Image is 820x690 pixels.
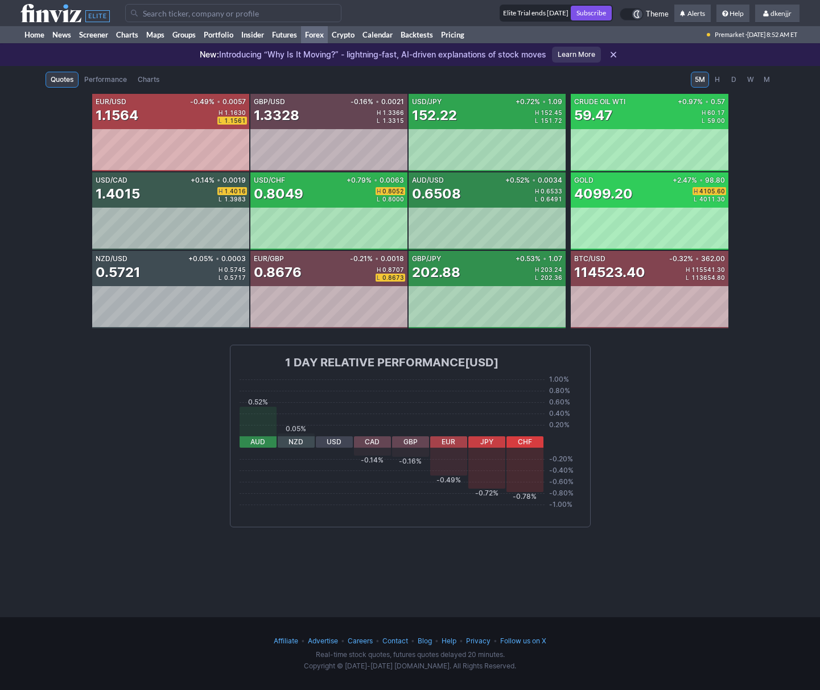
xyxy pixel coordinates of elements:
[200,49,546,60] p: Introducing “Why Is It Moving?” - lightning-fast, AI-driven explanations of stock moves
[541,267,562,272] span: 203.24
[541,118,562,123] span: 151.72
[186,255,246,262] div: +0.05% 0.0003
[702,118,707,123] span: L
[501,7,568,19] div: Elite Trial ends [DATE]
[250,172,407,250] a: USD/CHF+0.79%•0.00630.8049H0.8052L0.8000
[675,98,725,105] div: +0.97% 0.57
[254,177,344,184] div: USD/CHF
[348,637,373,645] a: Careers
[112,26,142,43] a: Charts
[348,98,404,105] div: -0.16% 0.0021
[92,94,249,171] a: EUR/USD-0.49%•0.00571.1564H1.1630L1.1561
[695,255,699,262] span: •
[468,436,505,448] div: JPY
[224,275,246,280] span: 0.5717
[535,267,541,272] span: H
[219,118,224,123] span: L
[513,255,562,262] div: +0.53% 1.07
[377,267,382,272] span: H
[344,177,404,184] div: +0.79% 0.0063
[51,74,73,85] span: Quotes
[340,637,346,645] span: •
[755,5,800,23] a: dkenjjr
[412,106,457,125] div: 152.22
[541,188,562,194] span: 0.6533
[377,118,382,123] span: L
[574,98,675,105] div: Crude Oil WTI
[254,106,299,125] div: 1.3328
[377,110,382,115] span: H
[535,196,541,202] span: L
[224,267,246,272] span: 0.5745
[714,74,722,85] span: H
[574,185,633,203] div: 4099.20
[96,98,188,105] div: EUR/USD
[96,263,141,282] div: 0.5721
[254,255,348,262] div: EUR/GBP
[219,267,224,272] span: H
[646,8,669,20] span: Theme
[382,637,408,645] a: Contact
[418,637,432,645] a: Blog
[541,110,562,115] span: 152.45
[430,477,467,484] div: -0.49 %
[574,263,645,282] div: 114523.40
[96,106,138,125] div: 1.1564
[188,177,246,184] div: +0.14% 0.0019
[240,354,545,370] h1: 1 Day Relative Performance [USD]
[217,98,220,105] span: •
[412,185,461,203] div: 0.6508
[224,118,246,123] span: 1.1561
[217,177,220,184] span: •
[699,177,703,184] span: •
[354,436,391,448] div: CAD
[382,110,404,115] span: 1.3366
[535,110,541,115] span: H
[532,177,535,184] span: •
[382,118,404,123] span: 1.3315
[48,26,75,43] a: News
[84,74,127,85] span: Performance
[500,637,546,645] a: Follow us on X
[374,177,377,184] span: •
[268,26,301,43] a: Futures
[92,251,249,328] a: NZD/USD+0.05%•0.00030.5721H0.5745L0.5717
[437,26,468,43] a: Pricing
[96,177,188,184] div: USD/CAD
[348,255,404,262] div: -0.21% 0.0018
[513,98,562,105] div: +0.72% 1.09
[382,267,404,272] span: 0.8707
[674,5,711,23] a: Alerts
[434,637,440,645] span: •
[667,255,725,262] div: -0.32% 362.00
[770,9,792,18] span: dkenjjr
[412,263,460,282] div: 202.88
[686,267,691,272] span: H
[250,251,407,328] a: EUR/GBP-0.21%•0.00180.8676H0.8707L0.8673
[699,188,725,194] span: 4105.60
[535,275,541,280] span: L
[240,436,277,448] div: AUD
[300,637,306,645] span: •
[219,188,224,194] span: H
[96,255,186,262] div: NZD/USD
[92,172,249,250] a: USD/CAD+0.14%•0.00191.4015H1.4016L1.3983
[571,251,728,328] a: BTC/USD-0.32%•362.00114523.40H115541.30L113654.80
[707,110,725,115] span: 60.17
[375,255,378,262] span: •
[133,72,164,88] a: Charts
[397,26,437,43] a: Backtests
[274,637,298,645] a: Affiliate
[574,106,612,125] div: 59.47
[549,385,581,396] div: 0.80 %
[442,637,456,645] a: Help
[506,436,543,448] div: CHF
[392,458,429,465] div: -0.16 %
[410,637,416,645] span: •
[392,436,429,448] div: GBP
[506,493,543,500] div: -0.78 %
[200,26,237,43] a: Portfolio
[254,98,348,105] div: GBP/USD
[726,72,742,88] a: D
[316,436,353,448] div: USD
